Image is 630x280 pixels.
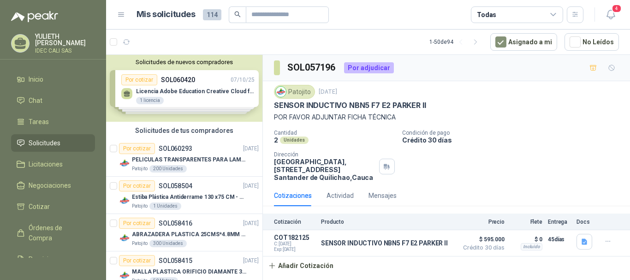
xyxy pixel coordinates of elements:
p: SOL060293 [159,145,192,152]
a: Chat [11,92,95,109]
div: 1 Unidades [149,203,181,210]
div: Incluido [521,243,542,250]
div: Por cotizar [119,255,155,266]
h3: SOL057196 [287,60,337,75]
div: Por adjudicar [344,62,394,73]
p: [DATE] [243,144,259,153]
span: Exp: [DATE] [274,247,315,252]
p: Patojito [132,203,148,210]
div: 1 - 50 de 94 [429,35,483,49]
a: Inicio [11,71,95,88]
p: Dirección [274,151,375,158]
span: Inicio [29,74,43,84]
p: SOL058415 [159,257,192,264]
p: SOL058416 [159,220,192,226]
p: [DATE] [243,219,259,228]
p: IDEC CALI SAS [35,48,95,54]
p: Cotización [274,219,315,225]
span: Solicitudes [29,138,60,148]
p: Cantidad [274,130,395,136]
span: Crédito 30 días [458,245,505,250]
p: Condición de pago [402,130,626,136]
p: PELICULAS TRANSPARENTES PARA LAMINADO EN CALIENTE [132,155,247,164]
div: Por cotizar [119,180,155,191]
div: Patojito [274,85,315,99]
p: Producto [321,219,453,225]
div: 200 Unidades [149,165,187,173]
img: Company Logo [119,232,130,244]
span: Cotizar [29,202,50,212]
div: Por cotizar [119,143,155,154]
p: Patojito [132,165,148,173]
button: Añadir Cotización [263,256,339,275]
span: 114 [203,9,221,20]
a: Tareas [11,113,95,131]
div: Actividad [327,191,354,201]
p: [DATE] [243,182,259,191]
p: $ 0 [510,234,542,245]
p: 2 [274,136,278,144]
p: POR FAVOR ADJUNTAR FICHA TÉCNICA [274,112,619,122]
button: 4 [602,6,619,23]
div: Todas [477,10,496,20]
span: Tareas [29,117,49,127]
p: 45 días [548,234,571,245]
span: Órdenes de Compra [29,223,86,243]
p: ABRAZADERA PLASTICA 25CMS*4.8MM NEGRA [132,230,247,239]
span: search [234,11,241,18]
p: Estiba Plástica Antiderrame 130 x75 CM - Capacidad 180-200 Litros [132,193,247,202]
p: Docs [577,219,595,225]
div: 300 Unidades [149,240,187,247]
a: Por cotizarSOL060293[DATE] Company LogoPELICULAS TRANSPARENTES PARA LAMINADO EN CALIENTEPatojito2... [106,139,262,177]
p: Entrega [548,219,571,225]
p: Patojito [132,240,148,247]
p: COT182125 [274,234,315,241]
p: [DATE] [243,256,259,265]
a: Cotizar [11,198,95,215]
a: Solicitudes [11,134,95,152]
div: Cotizaciones [274,191,312,201]
button: No Leídos [565,33,619,51]
p: [GEOGRAPHIC_DATA], [STREET_ADDRESS] Santander de Quilichao , Cauca [274,158,375,181]
div: Por cotizar [119,218,155,229]
a: Por cotizarSOL058416[DATE] Company LogoABRAZADERA PLASTICA 25CMS*4.8MM NEGRAPatojito300 Unidades [106,214,262,251]
p: YULIETH [PERSON_NAME] [35,33,95,46]
a: Por cotizarSOL058504[DATE] Company LogoEstiba Plástica Antiderrame 130 x75 CM - Capacidad 180-200... [106,177,262,214]
button: Solicitudes de nuevos compradores [110,59,259,66]
span: $ 595.000 [458,234,505,245]
h1: Mis solicitudes [137,8,196,21]
img: Company Logo [119,158,130,169]
p: MALLA PLASTICA ORIFICIO DIAMANTE 3MM [132,268,247,276]
div: Solicitudes de tus compradores [106,122,262,139]
span: Negociaciones [29,180,71,191]
p: Precio [458,219,505,225]
p: Crédito 30 días [402,136,626,144]
div: Solicitudes de nuevos compradoresPor cotizarSOL06042007/10/25 Licencia Adobe Education Creative C... [106,55,262,122]
a: Órdenes de Compra [11,219,95,247]
span: Remisiones [29,254,63,264]
img: Logo peakr [11,11,58,22]
span: Licitaciones [29,159,63,169]
a: Licitaciones [11,155,95,173]
div: Mensajes [368,191,397,201]
span: Chat [29,95,42,106]
img: Company Logo [119,195,130,206]
p: Flete [510,219,542,225]
button: Asignado a mi [490,33,557,51]
a: Negociaciones [11,177,95,194]
p: SOL058504 [159,183,192,189]
span: C: [DATE] [274,241,315,247]
p: SENSOR INDUCTIVO NBN5 F7 E2 PARKER II [321,239,448,247]
span: 4 [612,4,622,13]
img: Company Logo [276,87,286,97]
div: Unidades [280,137,309,144]
a: Remisiones [11,250,95,268]
p: [DATE] [319,88,337,96]
p: SENSOR INDUCTIVO NBN5 F7 E2 PARKER II [274,101,426,110]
